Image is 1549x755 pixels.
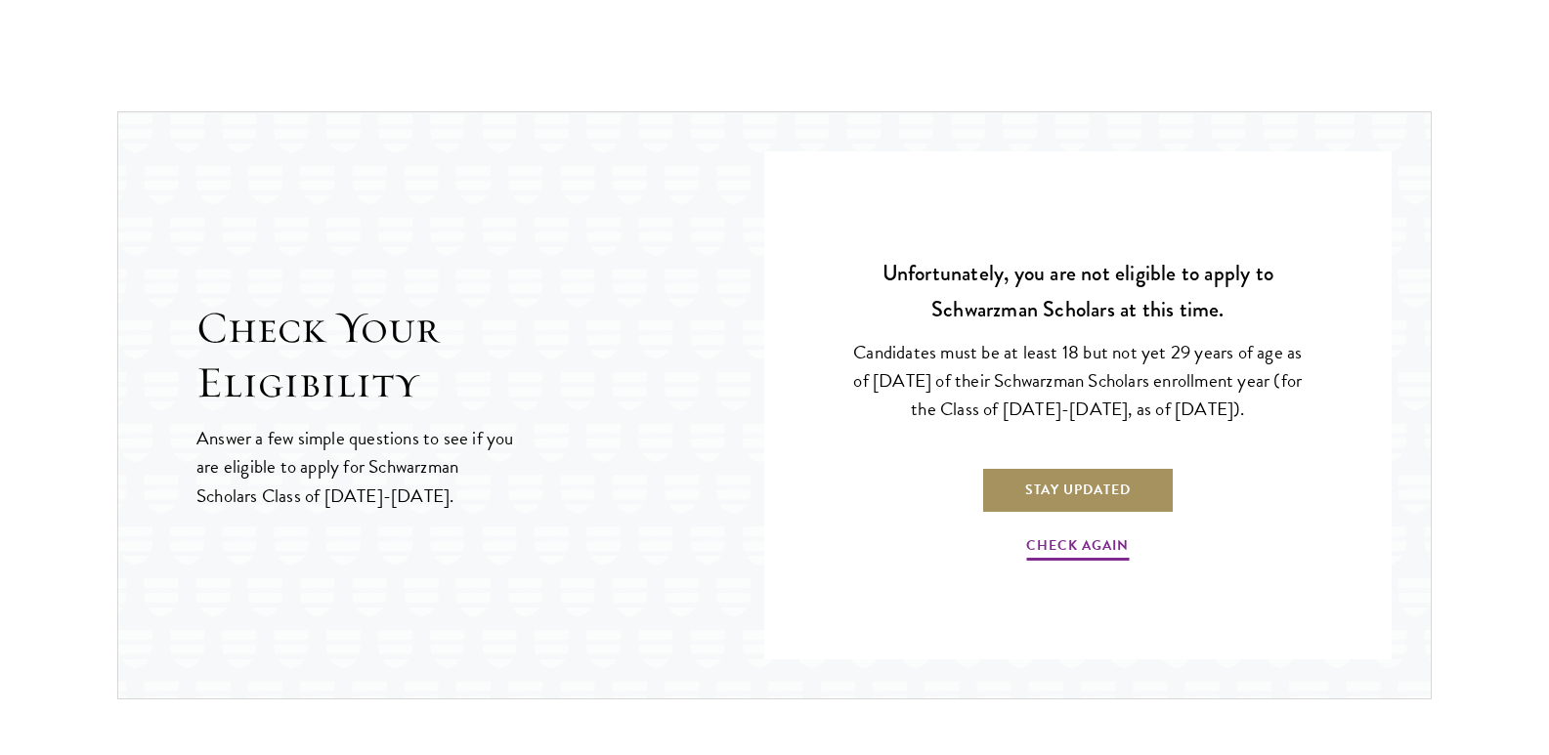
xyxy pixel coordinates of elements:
[196,301,764,410] h2: Check Your Eligibility
[882,257,1273,325] strong: Unfortunately, you are not eligible to apply to Schwarzman Scholars at this time.
[1026,533,1129,564] a: Check Again
[196,424,516,509] p: Answer a few simple questions to see if you are eligible to apply for Schwarzman Scholars Class o...
[981,467,1175,514] a: Stay Updated
[852,338,1304,423] p: Candidates must be at least 18 but not yet 29 years of age as of [DATE] of their Schwarzman Schol...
